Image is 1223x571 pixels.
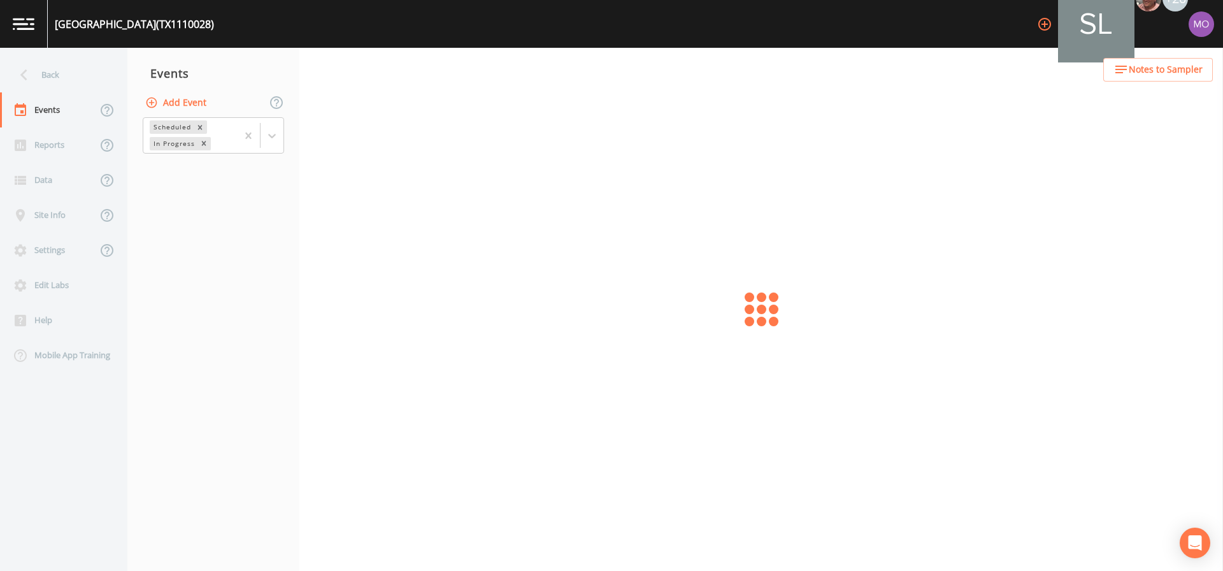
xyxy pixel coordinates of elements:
[143,91,211,115] button: Add Event
[55,17,214,32] div: [GEOGRAPHIC_DATA] (TX1110028)
[13,18,34,30] img: logo
[1103,58,1213,82] button: Notes to Sampler
[1129,62,1203,78] span: Notes to Sampler
[1180,528,1210,558] div: Open Intercom Messenger
[150,137,197,150] div: In Progress
[197,137,211,150] div: Remove In Progress
[193,120,207,134] div: Remove Scheduled
[127,57,299,89] div: Events
[1189,11,1214,37] img: 4e251478aba98ce068fb7eae8f78b90c
[150,120,193,134] div: Scheduled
